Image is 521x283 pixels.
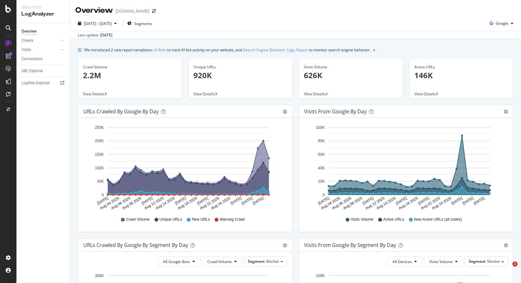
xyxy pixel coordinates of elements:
[241,196,254,206] text: [DATE]
[199,196,220,211] text: Aug 22 2025
[504,110,508,114] div: gear
[193,70,287,81] p: 920K
[152,9,156,13] div: arrow-right-arrow-left
[387,256,422,267] button: All Devices
[499,261,515,277] iframe: Intercom live chat
[304,70,398,81] p: 626K
[193,91,215,97] span: View Details
[83,70,177,81] p: 2.2M
[351,217,373,222] span: Visits Volume
[266,259,279,264] span: Market
[316,274,325,278] text: 100K
[323,193,325,197] text: 0
[496,21,508,26] span: Google
[95,139,104,143] text: 200K
[202,256,242,267] button: Crawl Volume
[95,166,104,170] text: 100K
[158,256,200,267] button: All Google Bots
[331,196,352,211] text: Aug 06 2025
[414,70,508,81] p: 146K
[376,196,397,211] text: Aug 14 2025
[160,217,182,222] span: Unique URLs
[96,196,109,206] text: [DATE]
[83,242,188,248] div: URLs Crawled by Google By Segment By Day
[424,256,463,267] button: Visits Volume
[304,91,325,97] span: View Details
[429,259,453,264] span: Visits Volume
[316,125,325,130] text: 100K
[22,47,59,53] a: Visits
[83,123,285,211] svg: A chart.
[414,64,508,70] div: Active URLs
[320,196,341,211] text: Aug 04 2025
[22,68,43,74] div: URL Explorer
[110,196,131,211] text: Aug 06 2025
[22,80,66,86] a: Logfiles Explorer
[365,196,386,211] text: Aug 12 2025
[304,108,367,115] div: Visits from Google by day
[22,56,43,62] div: Conversions
[78,47,513,53] div: info banner
[317,196,330,206] text: [DATE]
[304,64,398,70] div: Visits Volume
[22,47,31,53] div: Visits
[318,139,325,143] text: 80K
[22,80,50,86] div: Logfiles Explorer
[22,56,66,62] a: Conversions
[462,196,474,206] text: [DATE]
[248,259,265,264] span: Segment
[83,91,104,97] span: View Details
[304,242,396,248] div: Visits from Google By Segment By Day
[469,259,486,264] span: Segment
[207,259,232,264] span: Crawl Volume
[192,217,210,222] span: New URLs
[22,10,65,18] div: LogAnalyzer
[342,196,363,211] text: Aug 08 2025
[75,5,113,16] div: Overview
[78,32,112,38] div: Last update
[283,243,287,248] div: gear
[22,68,66,74] a: URL Explorer
[383,217,404,222] span: Active URLs
[372,45,377,54] button: close banner
[304,123,506,211] svg: A chart.
[193,64,287,70] div: Unique URLs
[512,261,518,267] span: 1
[99,196,120,211] text: Aug 04 2025
[398,196,419,211] text: Aug 18 2025
[22,37,33,44] div: Crawls
[318,152,325,157] text: 60K
[95,152,104,157] text: 150K
[83,108,159,115] div: URLs Crawled by Google by day
[126,217,149,222] span: Crawl Volume
[174,196,187,206] text: [DATE]
[283,110,287,114] div: gear
[243,47,308,53] a: Search Engine Behavior: Logs Report
[414,91,436,97] span: View Details
[504,243,508,248] div: gear
[144,196,165,211] text: Aug 12 2025
[75,18,119,28] button: [DATE] - [DATE]
[100,32,112,38] div: [DATE]
[177,196,198,211] text: Aug 18 2025
[102,193,104,197] text: 0
[362,196,374,206] text: [DATE]
[97,179,104,184] text: 50K
[395,196,408,206] text: [DATE]
[392,259,412,264] span: All Devices
[84,47,371,53] div: We introduced 2 new report templates: to track AI bot activity on your website, and to monitor se...
[22,37,59,44] a: Crawls
[487,259,500,264] span: Market
[95,274,104,278] text: 300K
[487,18,516,28] button: Google
[116,8,149,14] div: [DOMAIN_NAME]
[83,64,177,70] div: Crawl Volume
[220,217,244,222] span: Warning Crawl
[252,196,265,206] text: [DATE]
[451,196,463,206] text: [DATE]
[230,196,242,206] text: [DATE]
[417,196,430,206] text: [DATE]
[22,28,37,35] div: Overview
